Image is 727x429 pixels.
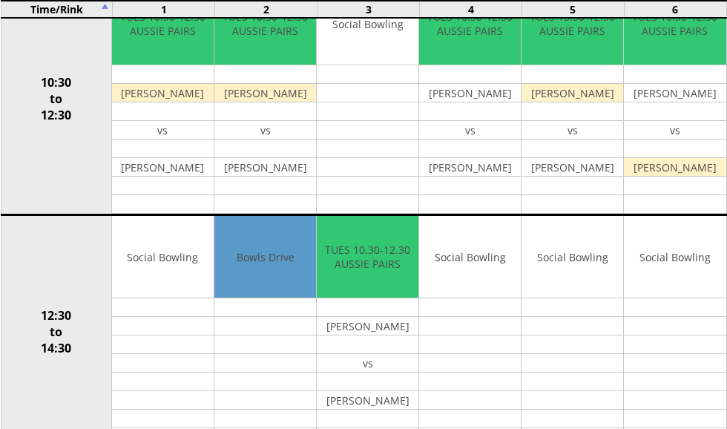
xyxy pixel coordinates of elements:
[522,84,623,102] td: [PERSON_NAME]
[419,84,521,102] td: [PERSON_NAME]
[624,216,726,298] td: Social Bowling
[419,216,521,298] td: Social Bowling
[214,158,316,177] td: [PERSON_NAME]
[522,158,623,177] td: [PERSON_NAME]
[317,391,418,410] td: [PERSON_NAME]
[214,216,316,298] td: Bowls Drive
[112,216,214,298] td: Social Bowling
[317,216,418,298] td: TUES 10.30-12.30 AUSSIE PAIRS
[112,84,214,102] td: [PERSON_NAME]
[419,158,521,177] td: [PERSON_NAME]
[420,1,522,18] td: 4
[522,216,623,298] td: Social Bowling
[522,1,625,18] td: 5
[624,84,726,102] td: [PERSON_NAME]
[317,317,418,335] td: [PERSON_NAME]
[318,1,420,18] td: 3
[624,121,726,140] td: vs
[419,121,521,140] td: vs
[214,84,316,102] td: [PERSON_NAME]
[624,1,726,18] td: 6
[215,1,318,18] td: 2
[1,1,113,18] td: Time/Rink
[214,121,316,140] td: vs
[113,1,215,18] td: 1
[522,121,623,140] td: vs
[317,354,418,373] td: vs
[624,158,726,177] td: [PERSON_NAME]
[112,158,214,177] td: [PERSON_NAME]
[112,121,214,140] td: vs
